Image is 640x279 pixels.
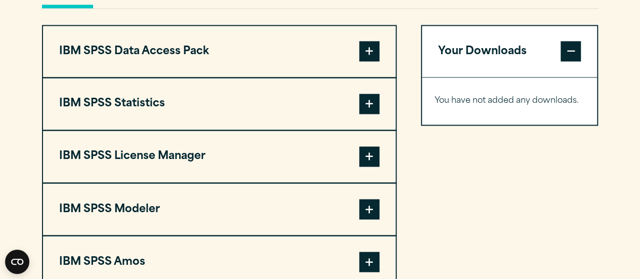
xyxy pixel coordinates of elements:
[5,250,29,274] svg: CookieBot Widget Icon
[5,250,29,274] button: Open CMP widget
[5,250,29,274] div: CookieBot Widget Contents
[422,77,598,125] div: Your Downloads
[43,131,396,182] button: IBM SPSS License Manager
[43,183,396,235] button: IBM SPSS Modeler
[43,26,396,77] button: IBM SPSS Data Access Pack
[43,78,396,130] button: IBM SPSS Statistics
[435,94,585,108] p: You have not added any downloads.
[422,26,598,77] button: Your Downloads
